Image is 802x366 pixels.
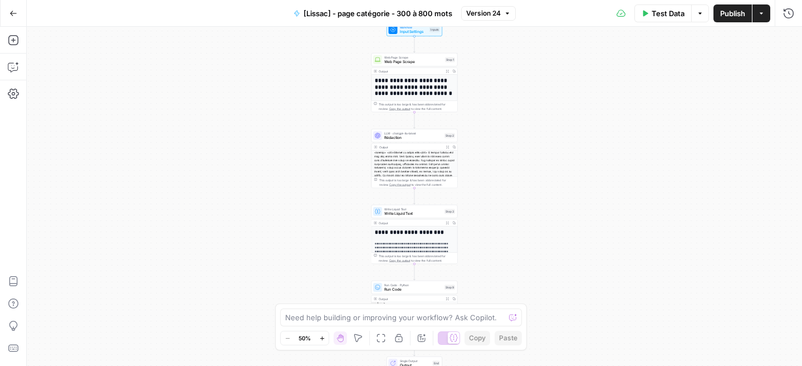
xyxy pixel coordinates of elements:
button: Copy [464,331,490,345]
span: Workflow [400,25,428,30]
span: Version 24 [466,8,501,18]
g: Edge from step_9 to end [414,340,415,356]
div: End [433,361,440,366]
div: Step 9 [444,285,455,290]
div: Inputs [429,27,440,32]
span: Copy the output [389,183,410,186]
div: This output is too large & has been abbreviated for review. to view the full content. [379,254,455,263]
span: Toggle code folding, rows 1 through 7 [379,302,383,306]
span: LLM · chatgpt-4o-latest [384,131,442,136]
span: Single Output [400,359,431,363]
g: Edge from step_2 to step_3 [414,188,415,204]
div: 1 [371,302,383,306]
div: This output is too large & has been abbreviated for review. to view the full content. [379,102,455,111]
div: Output [379,297,442,301]
div: Step 3 [444,209,455,214]
span: Input Settings [400,29,428,35]
g: Edge from step_1 to step_2 [414,112,415,128]
span: Web Page Scrape [384,59,443,65]
div: Step 2 [444,133,455,138]
div: Output [379,69,442,74]
g: Edge from step_3 to step_9 [414,264,415,280]
span: Copy [469,333,486,343]
span: Copy the output [389,259,410,262]
button: Test Data [634,4,691,22]
span: 50% [299,334,311,343]
button: Version 24 [461,6,516,21]
div: Step 1 [445,57,455,62]
div: <loremip> <d0>Sitamet co adipis elits</d4> Ei tempor i’utlabo etd mag aliq enima mini. Veni Quisn... [371,151,457,211]
div: Run Code · PythonRun CodeStep 9Output{ "message":"Nouveau document Google Docs créé et contenu HT... [371,281,458,340]
span: Publish [720,8,745,19]
span: Rédaction [384,135,442,141]
button: Paste [495,331,522,345]
div: Output [379,221,442,225]
button: [Lissac] - page catégorie - 300 à 800 mots [287,4,459,22]
span: Paste [499,333,517,343]
button: Publish [713,4,752,22]
div: LLM · chatgpt-4o-latestRédactionStep 2Output<loremip> <d0>Sitamet co adipis elits</d4> Ei tempor ... [371,129,458,188]
span: Run Code [384,287,442,292]
div: WorkflowInput SettingsInputs [371,23,458,36]
div: Output [379,145,442,150]
span: Web Page Scrape [384,55,443,60]
span: Copy the output [389,107,410,110]
span: Run Code · Python [384,283,442,287]
span: [Lissac] - page catégorie - 300 à 800 mots [304,8,452,19]
span: Write Liquid Text [384,211,442,216]
span: Write Liquid Text [384,207,442,211]
div: This output is too large & has been abbreviated for review. to view the full content. [379,178,455,187]
span: Test Data [652,8,684,19]
g: Edge from start to step_1 [414,36,415,52]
